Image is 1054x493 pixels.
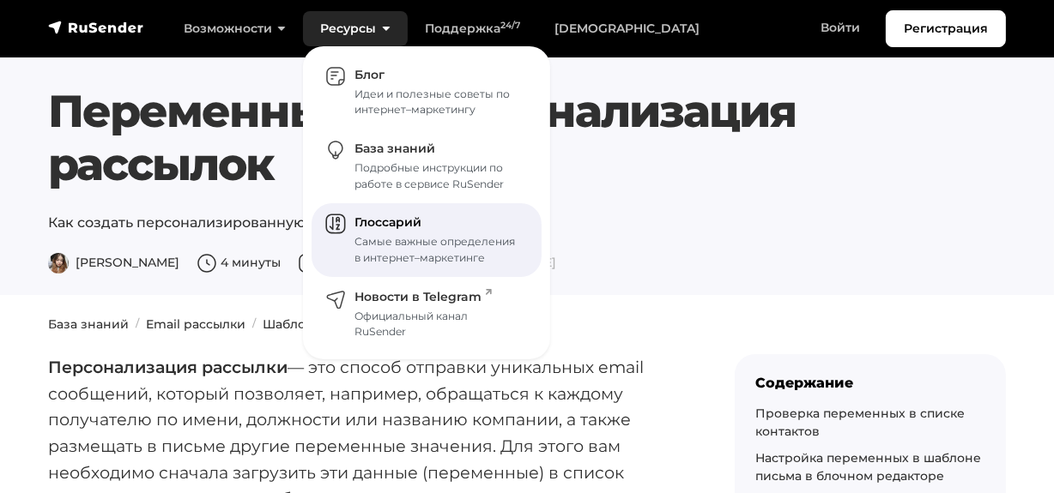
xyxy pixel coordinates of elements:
[312,203,542,277] a: Глоссарий Самые важные определения в интернет–маркетинге
[298,255,417,270] span: 22 апреля 2022
[354,141,435,156] span: База знаний
[48,255,179,270] span: [PERSON_NAME]
[354,234,521,266] div: Самые важные определения в интернет–маркетинге
[38,316,1016,334] nav: breadcrumb
[48,85,1006,192] h1: Переменные и персонализация рассылок
[167,11,303,46] a: Возможности
[48,19,144,36] img: RuSender
[354,309,521,340] div: Официальный канал RuSender
[263,316,463,332] a: Шаблоны и конструктор писем
[408,11,537,46] a: Поддержка24/7
[197,253,217,274] img: Время чтения
[48,213,1006,233] p: Как создать персонализированную рассылку
[303,11,407,46] a: Ресурсы
[537,11,717,46] a: [DEMOGRAPHIC_DATA]
[354,67,385,82] span: Блог
[312,277,542,351] a: Новости в Telegram Официальный канал RuSender
[755,406,965,439] a: Проверка переменных в списке контактов
[803,10,877,45] a: Войти
[354,289,492,304] span: Новости в Telegram
[298,253,318,274] img: Дата публикации
[48,357,288,377] strong: Персонализация рассылки
[755,450,981,484] a: Настройка переменных в шаблоне письма в блочном редакторе
[146,316,245,332] a: Email рассылки
[312,129,542,202] a: База знаний Подробные инструкции по работе в сервисе RuSender
[500,20,520,31] sup: 24/7
[48,316,129,332] a: База знаний
[755,375,985,391] div: Содержание
[354,160,521,192] div: Подробные инструкции по работе в сервисе RuSender
[354,87,521,118] div: Идеи и полезные советы по интернет–маркетингу
[354,214,421,230] span: Глоссарий
[312,55,542,129] a: Блог Идеи и полезные советы по интернет–маркетингу
[886,10,1006,47] a: Регистрация
[197,255,281,270] span: 4 минуты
